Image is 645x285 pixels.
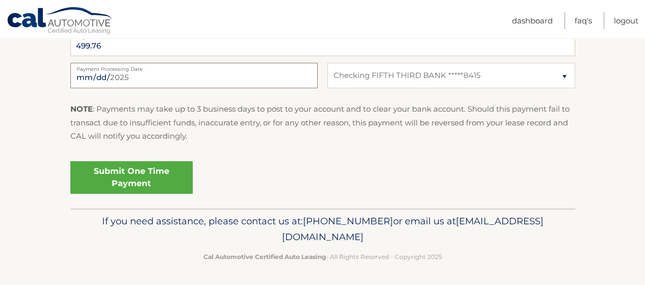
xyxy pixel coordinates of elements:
strong: NOTE [70,104,93,114]
span: [PHONE_NUMBER] [303,215,393,227]
a: Logout [614,12,638,29]
input: Payment Date [70,63,318,88]
p: : Payments may take up to 3 business days to post to your account and to clear your bank account.... [70,102,575,143]
label: Payment Processing Date [70,63,318,71]
a: Cal Automotive [7,7,114,36]
strong: Cal Automotive Certified Auto Leasing [203,253,326,261]
p: If you need assistance, please contact us at: or email us at [77,213,569,246]
a: Submit One Time Payment [70,161,193,194]
p: - All Rights Reserved - Copyright 2025 [77,251,569,262]
input: Payment Amount [70,31,575,56]
a: Dashboard [512,12,553,29]
a: FAQ's [575,12,592,29]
